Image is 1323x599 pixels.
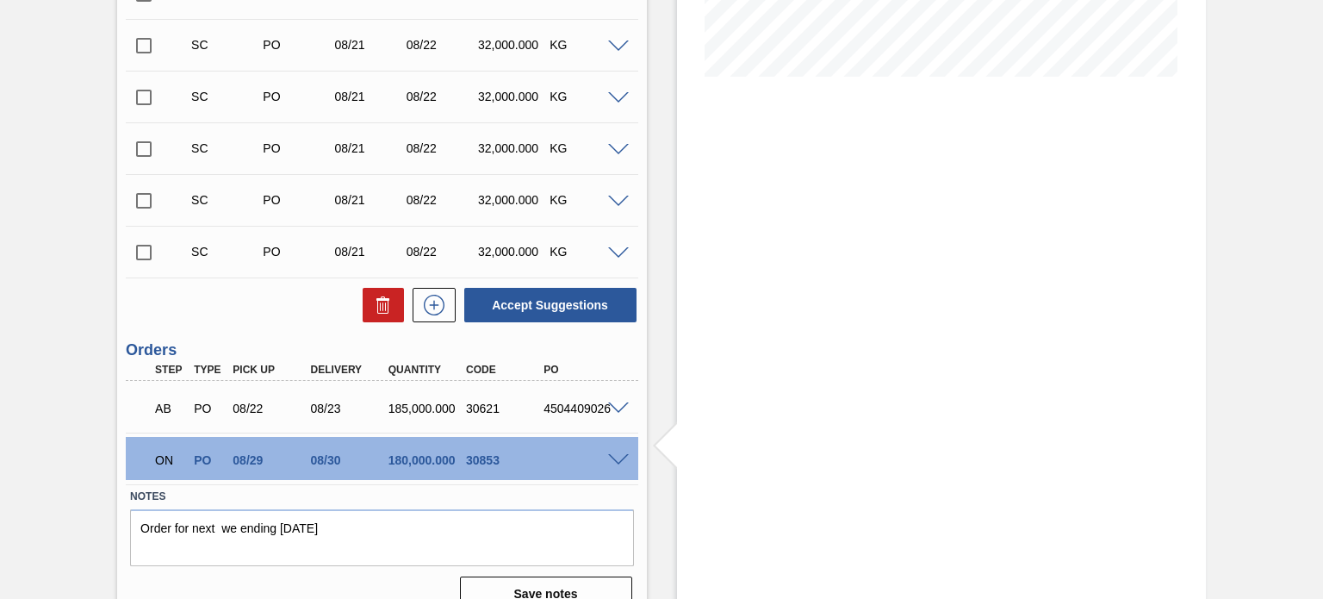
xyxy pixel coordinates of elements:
[331,245,409,259] div: 08/21/2025
[307,453,392,467] div: 08/30/2025
[462,402,547,415] div: 30621
[187,141,265,155] div: Suggestion Created
[384,364,469,376] div: Quantity
[189,364,228,376] div: Type
[464,288,637,322] button: Accept Suggestions
[402,245,481,259] div: 08/22/2025
[402,38,481,52] div: 08/22/2025
[331,193,409,207] div: 08/21/2025
[187,193,265,207] div: Suggestion Created
[545,90,624,103] div: KG
[331,141,409,155] div: 08/21/2025
[384,453,469,467] div: 180,000.000
[258,38,337,52] div: Purchase order
[545,141,624,155] div: KG
[545,38,624,52] div: KG
[155,453,185,467] p: ON
[402,193,481,207] div: 08/22/2025
[258,90,337,103] div: Purchase order
[151,441,189,479] div: Negotiating Order
[307,364,392,376] div: Delivery
[404,288,456,322] div: New suggestion
[151,390,189,427] div: Awaiting Billing
[474,193,552,207] div: 32,000.000
[307,402,392,415] div: 08/23/2025
[130,509,633,566] textarea: Order for next we ending [DATE]
[187,38,265,52] div: Suggestion Created
[187,245,265,259] div: Suggestion Created
[258,245,337,259] div: Purchase order
[462,453,547,467] div: 30853
[126,341,637,359] h3: Orders
[331,38,409,52] div: 08/21/2025
[474,245,552,259] div: 32,000.000
[402,90,481,103] div: 08/22/2025
[354,288,404,322] div: Delete Suggestions
[474,141,552,155] div: 32,000.000
[402,141,481,155] div: 08/22/2025
[539,364,624,376] div: PO
[228,453,314,467] div: 08/29/2025
[456,286,638,324] div: Accept Suggestions
[189,453,228,467] div: Purchase order
[545,193,624,207] div: KG
[228,364,314,376] div: Pick up
[258,193,337,207] div: Purchase order
[539,402,624,415] div: 4504409026
[474,90,552,103] div: 32,000.000
[258,141,337,155] div: Purchase order
[474,38,552,52] div: 32,000.000
[384,402,469,415] div: 185,000.000
[151,364,189,376] div: Step
[331,90,409,103] div: 08/21/2025
[155,402,185,415] p: AB
[130,484,633,509] label: Notes
[545,245,624,259] div: KG
[187,90,265,103] div: Suggestion Created
[462,364,547,376] div: Code
[189,402,228,415] div: Purchase order
[228,402,314,415] div: 08/22/2025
